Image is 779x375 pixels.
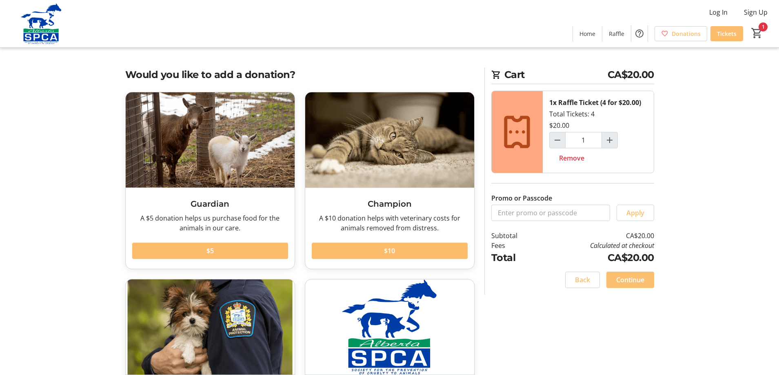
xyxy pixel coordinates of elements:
span: $5 [206,246,214,256]
span: Home [579,29,595,38]
button: $10 [312,243,468,259]
span: Continue [616,275,644,285]
span: Raffle [609,29,624,38]
div: 1x Raffle Ticket (4 for $20.00) [549,98,641,107]
button: Help [631,25,648,42]
label: Promo or Passcode [491,193,552,203]
button: Increment by one [602,132,617,148]
button: Cart [750,26,764,40]
a: Home [573,26,602,41]
button: Remove [549,150,594,166]
div: A $10 donation helps with veterinary costs for animals removed from distress. [312,213,468,233]
img: Donate Another Amount [305,279,474,375]
div: $20.00 [549,121,569,130]
div: A $5 donation helps us purchase food for the animals in our care. [132,213,288,233]
td: Calculated at checkout [538,241,654,250]
button: Apply [617,205,654,221]
button: Back [565,272,600,288]
td: Fees [491,241,539,250]
td: Subtotal [491,231,539,241]
img: Champion [305,92,474,187]
td: CA$20.00 [538,231,654,241]
input: Enter promo or passcode [491,205,610,221]
span: Sign Up [744,7,768,17]
h3: Champion [312,198,468,210]
img: Guardian [126,92,295,187]
span: Apply [626,208,644,218]
a: Tickets [710,26,743,41]
h2: Would you like to add a donation? [125,67,475,82]
button: $5 [132,243,288,259]
h2: Cart [491,67,654,84]
a: Donations [655,26,707,41]
img: Animal Hero [126,279,295,375]
span: Log In [709,7,728,17]
input: Raffle Ticket (4 for $20.00) Quantity [565,132,602,148]
div: Total Tickets: 4 [543,91,654,173]
img: Alberta SPCA's Logo [5,3,78,44]
a: Raffle [602,26,631,41]
span: Back [575,275,590,285]
button: Log In [703,6,734,19]
span: Tickets [717,29,737,38]
td: CA$20.00 [538,250,654,265]
span: CA$20.00 [608,67,654,82]
button: Decrement by one [550,132,565,148]
button: Continue [606,272,654,288]
span: $10 [384,246,395,256]
td: Total [491,250,539,265]
h3: Guardian [132,198,288,210]
button: Sign Up [737,6,774,19]
span: Donations [672,29,701,38]
span: Remove [559,153,584,163]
